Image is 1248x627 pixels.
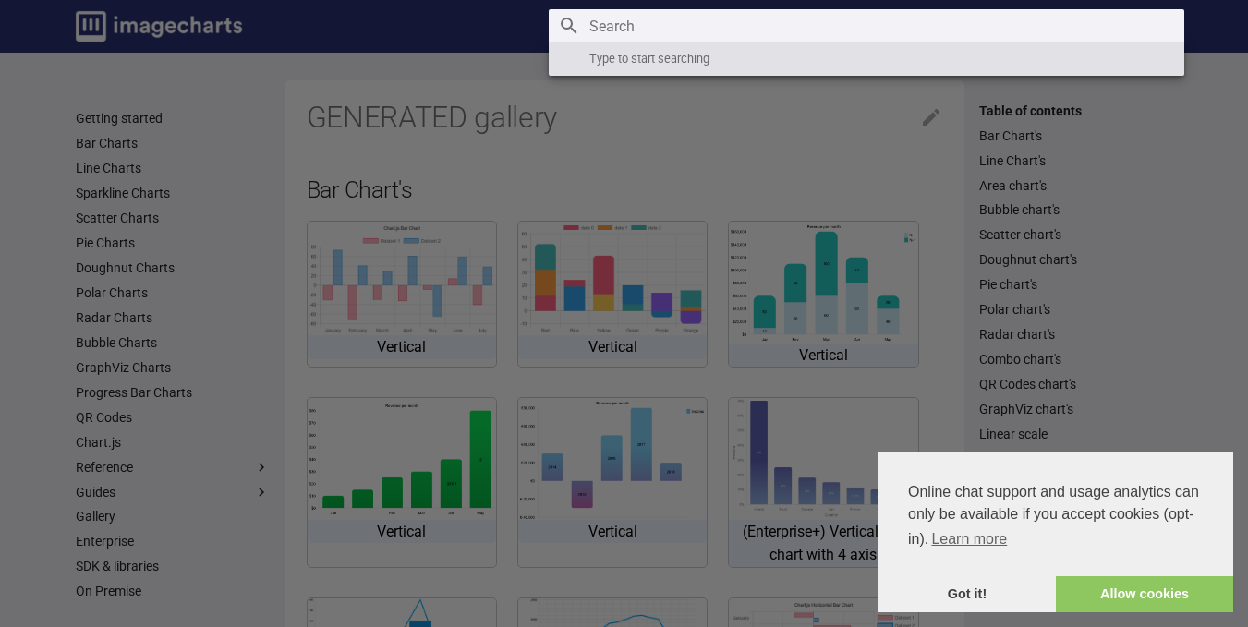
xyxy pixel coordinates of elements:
[878,576,1056,613] a: dismiss cookie message
[549,42,1184,76] div: Type to start searching
[1056,576,1233,613] a: allow cookies
[549,9,1184,42] input: Search
[908,481,1204,553] span: Online chat support and usage analytics can only be available if you accept cookies (opt-in).
[928,525,1010,553] a: learn more about cookies
[878,452,1233,612] div: cookieconsent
